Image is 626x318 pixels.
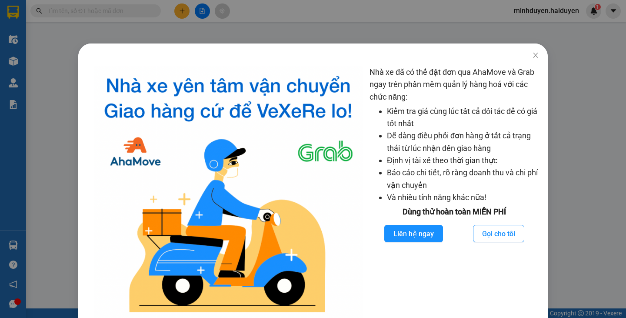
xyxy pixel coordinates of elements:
[370,206,539,218] div: Dùng thử hoàn toàn MIỄN PHÍ
[532,52,539,59] span: close
[393,228,434,239] span: Liên hệ ngay
[523,44,548,68] button: Close
[387,167,539,191] li: Báo cáo chi tiết, rõ ràng doanh thu và chi phí vận chuyển
[387,191,539,204] li: Và nhiều tính năng khác nữa!
[384,225,443,242] button: Liên hệ ngay
[387,105,539,130] li: Kiểm tra giá cùng lúc tất cả đối tác để có giá tốt nhất
[473,225,524,242] button: Gọi cho tôi
[387,130,539,154] li: Dễ dàng điều phối đơn hàng ở tất cả trạng thái từ lúc nhận đến giao hàng
[482,228,515,239] span: Gọi cho tôi
[387,154,539,167] li: Định vị tài xế theo thời gian thực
